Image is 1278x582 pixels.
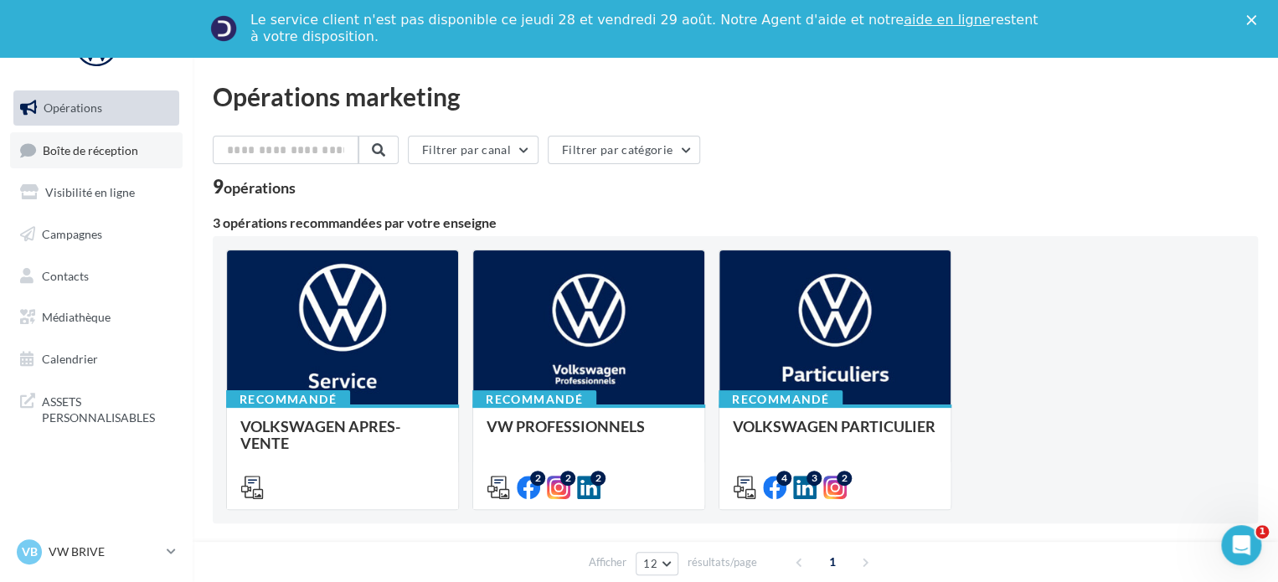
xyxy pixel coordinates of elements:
[13,536,179,568] a: VB VW BRIVE
[10,132,183,168] a: Boîte de réception
[213,216,1258,229] div: 3 opérations recommandées par votre enseigne
[224,180,296,195] div: opérations
[10,259,183,294] a: Contacts
[1255,525,1269,538] span: 1
[776,471,791,486] div: 4
[42,227,102,241] span: Campagnes
[548,136,700,164] button: Filtrer par catégorie
[530,471,545,486] div: 2
[837,471,852,486] div: 2
[10,217,183,252] a: Campagnes
[42,268,89,282] span: Contacts
[10,300,183,335] a: Médiathèque
[560,471,575,486] div: 2
[904,12,990,28] a: aide en ligne
[472,390,596,409] div: Recommandé
[806,471,822,486] div: 3
[213,84,1258,109] div: Opérations marketing
[42,390,173,426] span: ASSETS PERSONNALISABLES
[10,342,183,377] a: Calendrier
[22,543,38,560] span: VB
[636,552,678,575] button: 12
[10,384,183,433] a: ASSETS PERSONNALISABLES
[10,90,183,126] a: Opérations
[210,15,237,42] img: Profile image for Service-Client
[43,142,138,157] span: Boîte de réception
[408,136,539,164] button: Filtrer par canal
[42,310,111,324] span: Médiathèque
[590,471,606,486] div: 2
[250,12,1041,45] div: Le service client n'est pas disponible ce jeudi 28 et vendredi 29 août. Notre Agent d'aide et not...
[42,352,98,366] span: Calendrier
[1221,525,1261,565] iframe: Intercom live chat
[719,390,843,409] div: Recommandé
[688,554,757,570] span: résultats/page
[487,417,645,435] span: VW PROFESSIONNELS
[1246,15,1263,25] div: Fermer
[45,185,135,199] span: Visibilité en ligne
[44,100,102,115] span: Opérations
[213,178,296,196] div: 9
[240,417,400,452] span: VOLKSWAGEN APRES-VENTE
[643,557,657,570] span: 12
[589,554,626,570] span: Afficher
[226,390,350,409] div: Recommandé
[819,549,846,575] span: 1
[49,543,160,560] p: VW BRIVE
[733,417,935,435] span: VOLKSWAGEN PARTICULIER
[10,175,183,210] a: Visibilité en ligne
